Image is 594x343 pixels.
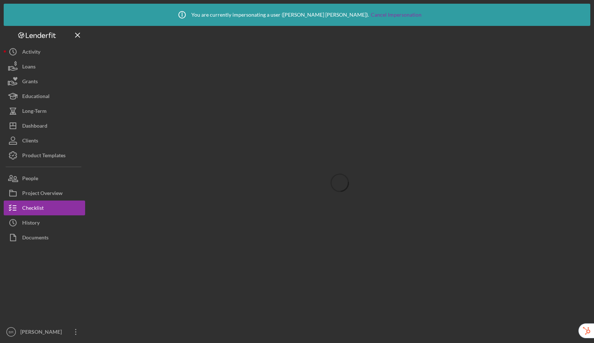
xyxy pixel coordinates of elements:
[4,186,85,201] button: Project Overview
[4,44,85,59] button: Activity
[22,148,66,165] div: Product Templates
[22,186,63,202] div: Project Overview
[22,171,38,188] div: People
[4,215,85,230] button: History
[9,330,13,334] text: BR
[19,324,67,341] div: [PERSON_NAME]
[173,6,422,24] div: You are currently impersonating a user ( [PERSON_NAME] [PERSON_NAME] ).
[4,201,85,215] button: Checklist
[22,230,48,247] div: Documents
[22,133,38,150] div: Clients
[22,201,44,217] div: Checklist
[22,59,36,76] div: Loans
[4,74,85,89] button: Grants
[22,89,50,105] div: Educational
[22,44,40,61] div: Activity
[4,133,85,148] button: Clients
[4,59,85,74] button: Loans
[4,171,85,186] button: People
[4,89,85,104] button: Educational
[4,230,85,245] button: Documents
[4,324,85,339] button: BR[PERSON_NAME]
[371,12,422,18] a: Cancel Impersonation
[22,118,47,135] div: Dashboard
[4,118,85,133] button: Dashboard
[4,148,85,163] button: Product Templates
[22,104,47,120] div: Long-Term
[4,104,85,118] button: Long-Term
[22,215,40,232] div: History
[22,74,38,91] div: Grants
